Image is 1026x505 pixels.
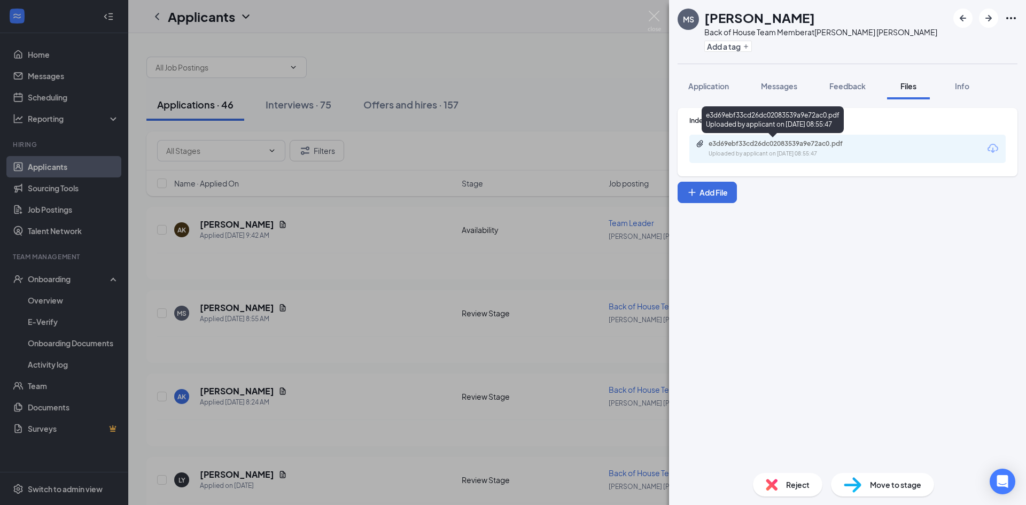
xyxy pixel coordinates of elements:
[761,81,797,91] span: Messages
[688,81,729,91] span: Application
[687,187,697,198] svg: Plus
[990,469,1015,494] div: Open Intercom Messenger
[870,479,921,491] span: Move to stage
[704,41,752,52] button: PlusAdd a tag
[704,9,815,27] h1: [PERSON_NAME]
[900,81,916,91] span: Files
[696,139,704,148] svg: Paperclip
[829,81,866,91] span: Feedback
[982,12,995,25] svg: ArrowRight
[678,182,737,203] button: Add FilePlus
[786,479,810,491] span: Reject
[702,106,844,133] div: e3d69ebf33cd26dc02083539a9e72ac0.pdf Uploaded by applicant on [DATE] 08:55:47
[704,27,937,37] div: Back of House Team Member at [PERSON_NAME] [PERSON_NAME]
[709,150,869,158] div: Uploaded by applicant on [DATE] 08:55:47
[957,12,969,25] svg: ArrowLeftNew
[986,142,999,155] svg: Download
[709,139,858,148] div: e3d69ebf33cd26dc02083539a9e72ac0.pdf
[689,116,1006,125] div: Indeed Resume
[683,14,694,25] div: MS
[743,43,749,50] svg: Plus
[979,9,998,28] button: ArrowRight
[696,139,869,158] a: Paperclipe3d69ebf33cd26dc02083539a9e72ac0.pdfUploaded by applicant on [DATE] 08:55:47
[1005,12,1017,25] svg: Ellipses
[955,81,969,91] span: Info
[953,9,973,28] button: ArrowLeftNew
